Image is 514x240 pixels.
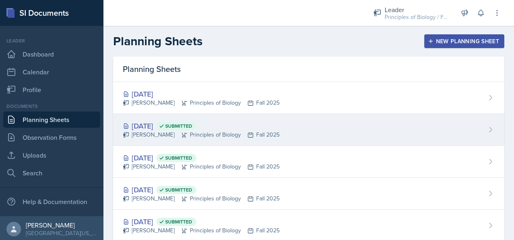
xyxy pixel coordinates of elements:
div: Planning Sheets [113,57,504,82]
div: New Planning Sheet [430,38,499,44]
span: Submitted [165,187,192,193]
span: Submitted [165,123,192,129]
span: Submitted [165,219,192,225]
div: [GEOGRAPHIC_DATA][US_STATE] [26,229,97,237]
div: [PERSON_NAME] Principles of Biology Fall 2025 [123,194,280,203]
a: [DATE] [PERSON_NAME]Principles of BiologyFall 2025 [113,82,504,114]
a: Search [3,165,100,181]
div: [PERSON_NAME] Principles of Biology Fall 2025 [123,131,280,139]
div: [DATE] [123,120,280,131]
div: Leader [385,5,449,15]
div: [PERSON_NAME] Principles of Biology Fall 2025 [123,162,280,171]
h2: Planning Sheets [113,34,202,48]
a: Observation Forms [3,129,100,145]
div: [DATE] [123,184,280,195]
div: Help & Documentation [3,194,100,210]
div: [PERSON_NAME] Principles of Biology Fall 2025 [123,226,280,235]
div: Leader [3,37,100,44]
a: Profile [3,82,100,98]
span: Submitted [165,155,192,161]
a: Calendar [3,64,100,80]
a: Uploads [3,147,100,163]
div: Documents [3,103,100,110]
div: [PERSON_NAME] Principles of Biology Fall 2025 [123,99,280,107]
div: [DATE] [123,152,280,163]
a: [DATE] Submitted [PERSON_NAME]Principles of BiologyFall 2025 [113,178,504,210]
a: Dashboard [3,46,100,62]
a: Planning Sheets [3,112,100,128]
a: [DATE] Submitted [PERSON_NAME]Principles of BiologyFall 2025 [113,114,504,146]
button: New Planning Sheet [424,34,504,48]
div: [DATE] [123,216,280,227]
div: [PERSON_NAME] [26,221,97,229]
div: Principles of Biology / Fall 2025 [385,13,449,21]
a: [DATE] Submitted [PERSON_NAME]Principles of BiologyFall 2025 [113,146,504,178]
div: [DATE] [123,88,280,99]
